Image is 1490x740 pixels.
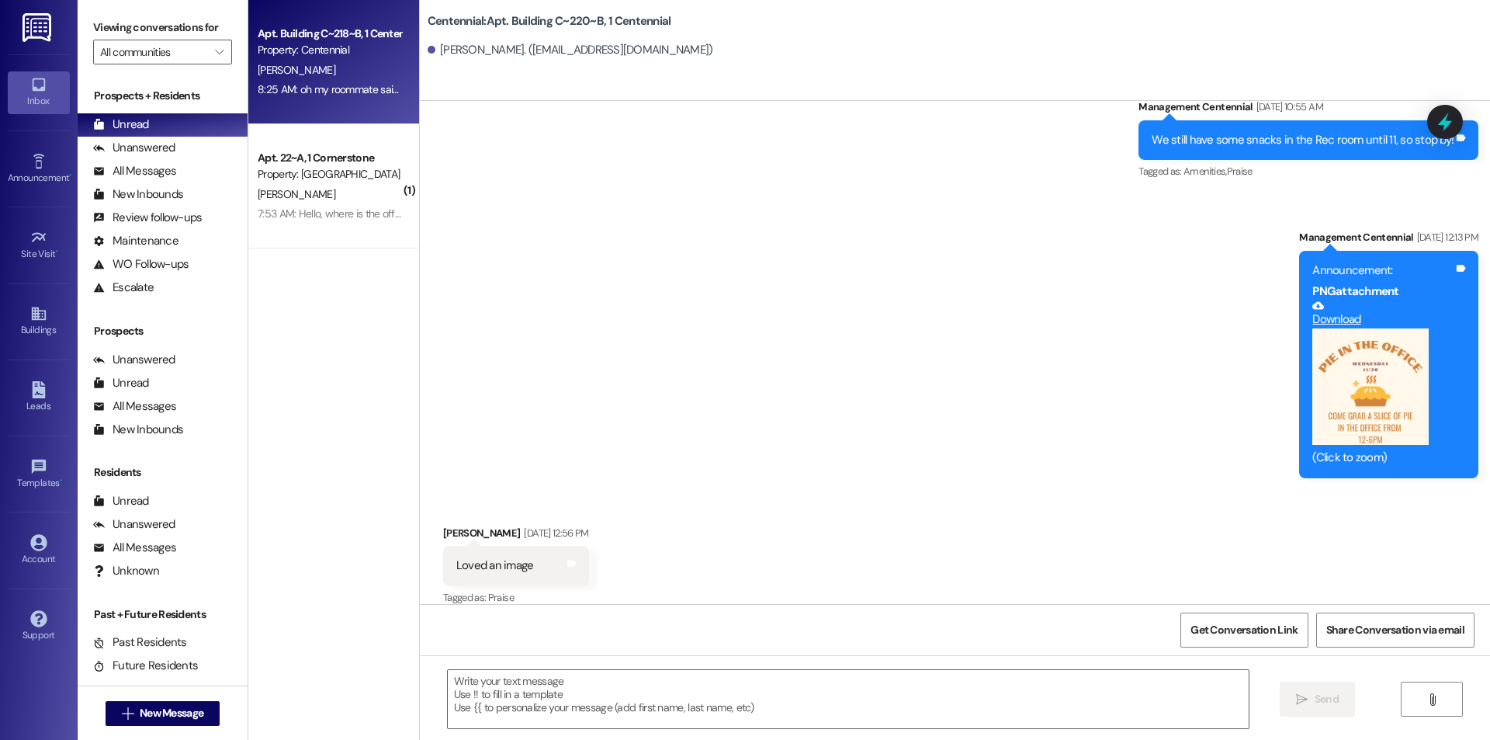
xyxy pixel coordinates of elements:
[56,246,58,257] span: •
[69,170,71,181] span: •
[8,606,70,648] a: Support
[428,13,671,30] b: Centennial: Apt. Building C~220~B, 1 Centennial
[93,540,176,556] div: All Messages
[93,210,202,226] div: Review follow-ups
[258,82,564,96] div: 8:25 AM: oh my roommate said we didn't, we were in the back room
[23,13,54,42] img: ResiDesk Logo
[106,701,220,726] button: New Message
[1413,229,1478,245] div: [DATE] 12:13 PM
[443,525,589,547] div: [PERSON_NAME]
[8,224,70,266] a: Site Visit •
[8,377,70,419] a: Leads
[8,530,70,572] a: Account
[258,187,335,201] span: [PERSON_NAME]
[93,163,176,179] div: All Messages
[428,42,713,58] div: [PERSON_NAME]. ([EMAIL_ADDRESS][DOMAIN_NAME])
[93,352,175,368] div: Unanswered
[93,634,187,651] div: Past Residents
[1180,613,1308,648] button: Get Conversation Link
[8,453,70,495] a: Templates •
[1312,328,1429,445] button: Zoom image
[78,464,248,481] div: Residents
[78,323,248,339] div: Prospects
[78,606,248,623] div: Past + Future Residents
[456,558,534,574] div: Loved an image
[1312,283,1398,299] b: PNG attachment
[93,116,149,133] div: Unread
[93,16,232,40] label: Viewing conversations for
[60,475,62,486] span: •
[93,256,189,273] div: WO Follow-ups
[1227,165,1253,178] span: Praise
[1296,693,1308,706] i: 
[1253,99,1323,115] div: [DATE] 10:55 AM
[1315,691,1339,707] span: Send
[258,63,335,77] span: [PERSON_NAME]
[1190,622,1298,638] span: Get Conversation Link
[1312,300,1429,327] a: Download
[1280,682,1355,717] button: Send
[258,166,401,182] div: Property: [GEOGRAPHIC_DATA]
[122,707,133,720] i: 
[93,140,175,156] div: Unanswered
[93,493,149,509] div: Unread
[1299,229,1478,251] div: Management Centennial
[215,46,223,58] i: 
[443,586,589,609] div: Tagged as:
[8,301,70,342] a: Buildings
[140,705,203,721] span: New Message
[1326,622,1464,638] span: Share Conversation via email
[93,398,176,415] div: All Messages
[1312,262,1429,279] div: Announcement:
[258,42,401,58] div: Property: Centennial
[1316,613,1474,648] button: Share Conversation via email
[100,40,207,64] input: All communities
[1152,132,1454,148] div: We still have some snacks in the Rec room until 11, so stop by!
[1426,693,1438,706] i: 
[1138,99,1478,120] div: Management Centennial
[1138,160,1478,182] div: Tagged as:
[93,516,175,533] div: Unanswered
[93,233,178,249] div: Maintenance
[93,186,183,203] div: New Inbounds
[78,88,248,104] div: Prospects + Residents
[93,658,198,674] div: Future Residents
[520,525,588,541] div: [DATE] 12:56 PM
[258,150,401,166] div: Apt. 22~A, 1 Cornerstone
[488,591,514,604] span: Praise
[1312,450,1429,466] div: (Click to zoom)
[93,422,183,438] div: New Inbounds
[258,26,401,42] div: Apt. Building C~218~B, 1 Centennial
[8,71,70,113] a: Inbox
[258,207,544,221] div: 7:53 AM: Hello, where is the office again? I can't find the address
[93,280,154,296] div: Escalate
[93,375,149,391] div: Unread
[1183,165,1227,178] span: Amenities ,
[93,563,159,579] div: Unknown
